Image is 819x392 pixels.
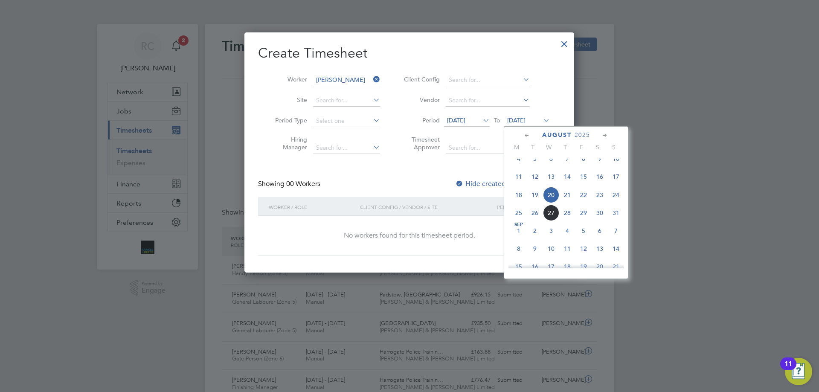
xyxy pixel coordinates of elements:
input: Search for... [313,142,380,154]
span: 3 [543,223,559,239]
span: T [525,143,541,151]
input: Search for... [446,95,530,107]
span: 24 [608,187,624,203]
span: S [590,143,606,151]
div: No workers found for this timesheet period. [267,231,552,240]
span: 8 [511,241,527,257]
label: Hiring Manager [269,136,307,151]
label: Period Type [269,116,307,124]
span: 20 [592,258,608,275]
label: Hide created timesheets [455,180,542,188]
span: 29 [575,205,592,221]
span: 25 [511,205,527,221]
span: To [491,115,502,126]
span: 19 [527,187,543,203]
span: S [606,143,622,151]
span: 17 [608,168,624,185]
label: Timesheet Approver [401,136,440,151]
span: 7 [559,151,575,167]
span: 00 Workers [286,180,320,188]
span: 2 [527,223,543,239]
span: 8 [575,151,592,167]
span: 16 [592,168,608,185]
div: Worker / Role [267,197,358,217]
span: 16 [527,258,543,275]
input: Search for... [446,142,530,154]
div: Client Config / Vendor / Site [358,197,495,217]
span: 5 [575,223,592,239]
label: Vendor [401,96,440,104]
span: 26 [527,205,543,221]
span: 23 [592,187,608,203]
label: Worker [269,75,307,83]
div: Period [495,197,552,217]
span: 4 [559,223,575,239]
span: W [541,143,557,151]
span: 13 [592,241,608,257]
span: 11 [559,241,575,257]
div: Showing [258,180,322,189]
span: 21 [559,187,575,203]
h2: Create Timesheet [258,44,561,62]
span: 19 [575,258,592,275]
span: Sep [511,223,527,227]
span: [DATE] [507,116,526,124]
span: 11 [511,168,527,185]
span: 9 [527,241,543,257]
span: 18 [559,258,575,275]
span: 10 [543,241,559,257]
span: August [542,131,572,139]
label: Site [269,96,307,104]
input: Search for... [446,74,530,86]
span: 7 [608,223,624,239]
span: 22 [575,187,592,203]
span: 31 [608,205,624,221]
span: 2025 [575,131,590,139]
span: 12 [575,241,592,257]
span: 13 [543,168,559,185]
span: 15 [511,258,527,275]
span: 6 [543,151,559,167]
label: Client Config [401,75,440,83]
span: 4 [511,151,527,167]
span: 14 [559,168,575,185]
span: 10 [608,151,624,167]
span: M [508,143,525,151]
span: 9 [592,151,608,167]
span: 15 [575,168,592,185]
input: Search for... [313,95,380,107]
span: [DATE] [447,116,465,124]
span: 6 [592,223,608,239]
span: 27 [543,205,559,221]
span: 14 [608,241,624,257]
input: Search for... [313,74,380,86]
div: 11 [784,364,792,375]
span: 21 [608,258,624,275]
button: Open Resource Center, 11 new notifications [785,358,812,385]
span: 30 [592,205,608,221]
span: 5 [527,151,543,167]
span: 1 [511,223,527,239]
span: T [557,143,573,151]
span: 20 [543,187,559,203]
label: Period [401,116,440,124]
span: F [573,143,590,151]
input: Select one [313,115,380,127]
span: 28 [559,205,575,221]
span: 18 [511,187,527,203]
span: 17 [543,258,559,275]
span: 12 [527,168,543,185]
